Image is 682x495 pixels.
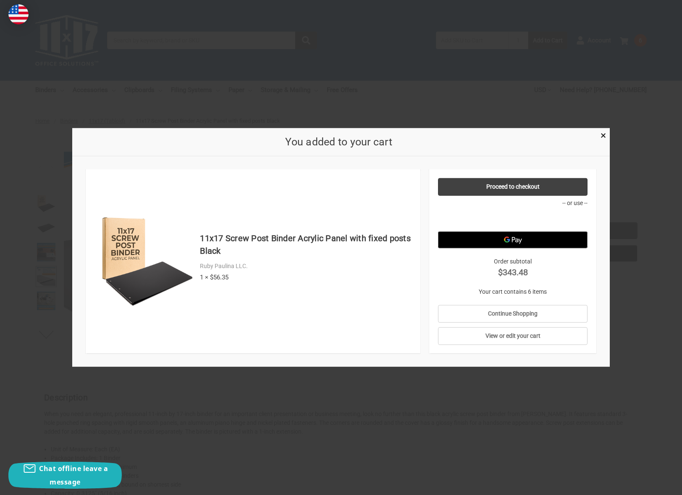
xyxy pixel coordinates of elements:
[8,4,29,24] img: duty and tax information for United States
[438,232,588,248] button: Google Pay
[86,134,592,150] h2: You added to your cart
[438,257,588,279] div: Order subtotal
[200,262,412,271] div: Ruby Paulina LLC.
[438,327,588,345] a: View or edit your cart
[601,129,606,142] span: ×
[438,305,588,323] a: Continue Shopping
[438,211,588,227] iframe: PayPal-paypal
[613,472,682,495] iframe: Google Customer Reviews
[8,462,122,489] button: Chat offline leave a message
[438,287,588,296] p: Your cart contains 6 items
[200,273,412,282] div: 1 × $56.35
[99,213,196,310] img: 11x17 Screw Post Binder Acrylic Panel with fixed posts Black
[438,266,588,279] strong: $343.48
[438,199,588,208] p: -- or use --
[599,130,608,139] a: Close
[39,464,108,487] span: Chat offline leave a message
[200,232,412,257] h4: 11x17 Screw Post Binder Acrylic Panel with fixed posts Black
[438,178,588,196] a: Proceed to checkout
